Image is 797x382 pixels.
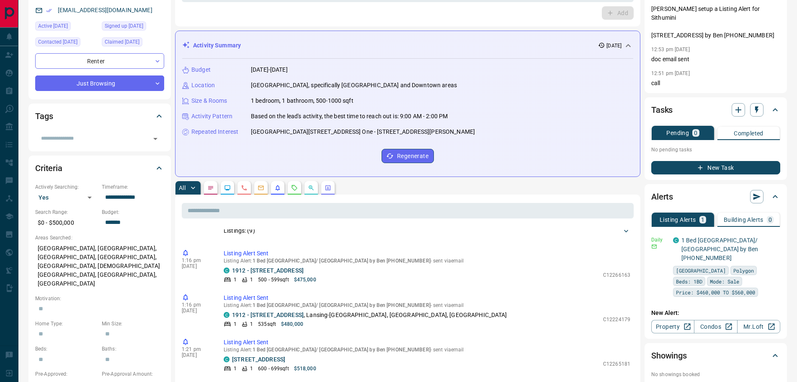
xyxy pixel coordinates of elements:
div: condos.ca [224,268,230,273]
p: Size & Rooms [191,96,227,105]
svg: Email [651,244,657,249]
p: All [179,185,186,191]
p: Actively Searching: [35,183,98,191]
p: $518,000 [294,365,316,372]
p: C12266163 [603,271,630,279]
span: Contacted [DATE] [38,38,77,46]
p: , Lansing-[GEOGRAPHIC_DATA], [GEOGRAPHIC_DATA], [GEOGRAPHIC_DATA] [232,311,507,320]
p: Pre-Approved: [35,370,98,378]
p: 1 bedroom, 1 bathroom, 500-1000 sqft [251,96,353,105]
h2: Tags [35,109,53,123]
p: call [651,79,780,88]
p: [DATE]-[DATE] [251,65,288,74]
p: $475,000 [294,276,316,283]
a: 1912 - [STREET_ADDRESS] [232,267,304,274]
div: Fri Apr 18 2025 [35,21,98,33]
p: No showings booked [651,371,780,378]
div: Just Browsing [35,75,164,91]
p: C12265181 [603,360,630,368]
p: Repeated Interest [191,127,238,136]
p: [DATE] [182,352,211,358]
p: Search Range: [35,208,98,216]
p: [DATE] [182,308,211,314]
p: Building Alerts [724,217,763,223]
span: Beds: 1BD [676,277,702,286]
span: Claimed [DATE] [105,38,139,46]
h2: Criteria [35,161,62,175]
div: condos.ca [224,356,230,362]
a: [EMAIL_ADDRESS][DOMAIN_NAME] [58,7,152,13]
div: Wed Jul 03 2024 [102,21,164,33]
div: Criteria [35,158,164,178]
button: Open [150,133,161,145]
svg: Opportunities [308,185,315,191]
button: Regenerate [382,149,434,163]
svg: Emails [258,185,264,191]
svg: Notes [207,185,214,191]
div: Showings [651,346,780,366]
p: Listing Alert Sent [224,338,630,347]
p: Min Size: [102,320,164,327]
p: 1 [234,276,237,283]
p: Listing Alert Sent [224,249,630,258]
p: Timeframe: [102,183,164,191]
a: Property [651,320,694,333]
p: 1 [701,217,704,223]
p: Activity Pattern [191,112,232,121]
p: 535 sqft [258,320,276,328]
p: 600 - 699 sqft [258,365,289,372]
p: [GEOGRAPHIC_DATA], specifically [GEOGRAPHIC_DATA] and Downtown areas [251,81,457,90]
span: Mode: Sale [710,277,739,286]
p: Areas Searched: [35,234,164,242]
svg: Calls [241,185,248,191]
span: Active [DATE] [38,22,68,30]
a: Condos [694,320,737,333]
p: 1 [234,320,237,328]
p: Motivation: [35,295,164,302]
p: 0 [694,130,697,136]
span: 1 Bed [GEOGRAPHIC_DATA]/ [GEOGRAPHIC_DATA] by Ben [PHONE_NUMBER] [253,347,431,353]
p: Beds: [35,345,98,353]
p: Listing Alert Sent [224,294,630,302]
svg: Listing Alerts [274,185,281,191]
span: Signed up [DATE] [105,22,143,30]
svg: Requests [291,185,298,191]
span: 1 Bed [GEOGRAPHIC_DATA]/ [GEOGRAPHIC_DATA] by Ben [PHONE_NUMBER] [253,258,431,264]
p: Pre-Approval Amount: [102,370,164,378]
p: Listing Alerts [660,217,696,223]
p: Home Type: [35,320,98,327]
p: [GEOGRAPHIC_DATA][STREET_ADDRESS] One - [STREET_ADDRESS][PERSON_NAME] [251,127,475,136]
p: 1:21 pm [182,346,211,352]
div: condos.ca [673,237,679,243]
p: Pending [666,130,689,136]
p: Location [191,81,215,90]
p: Completed [734,130,763,136]
div: Tags [35,106,164,126]
p: Daily [651,236,668,244]
button: New Task [651,161,780,174]
p: [GEOGRAPHIC_DATA], [GEOGRAPHIC_DATA], [GEOGRAPHIC_DATA], [GEOGRAPHIC_DATA], [GEOGRAPHIC_DATA], [D... [35,242,164,291]
p: Listing Alert : - sent via email [224,347,630,353]
a: Mr.Loft [737,320,780,333]
a: [STREET_ADDRESS] [232,356,285,363]
p: 1:16 pm [182,257,211,263]
p: Activity Summary [193,41,241,50]
div: Renter [35,53,164,69]
p: [DATE] [182,263,211,269]
div: Yes [35,191,98,204]
p: 12:51 pm [DATE] [651,70,690,76]
p: Budget: [102,208,164,216]
div: Tasks [651,100,780,120]
p: 12:53 pm [DATE] [651,47,690,52]
svg: Lead Browsing Activity [224,185,231,191]
p: 500 - 599 sqft [258,276,289,283]
p: Budget [191,65,211,74]
a: 1 Bed [GEOGRAPHIC_DATA]/ [GEOGRAPHIC_DATA] by Ben [PHONE_NUMBER] [681,237,758,261]
div: Listings: (9) [224,223,630,239]
div: Alerts [651,187,780,207]
span: Polygon [733,266,754,275]
span: Price: $460,000 TO $560,000 [676,288,755,296]
p: C12224179 [603,316,630,323]
p: [DATE] [606,42,622,49]
div: condos.ca [224,312,230,318]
